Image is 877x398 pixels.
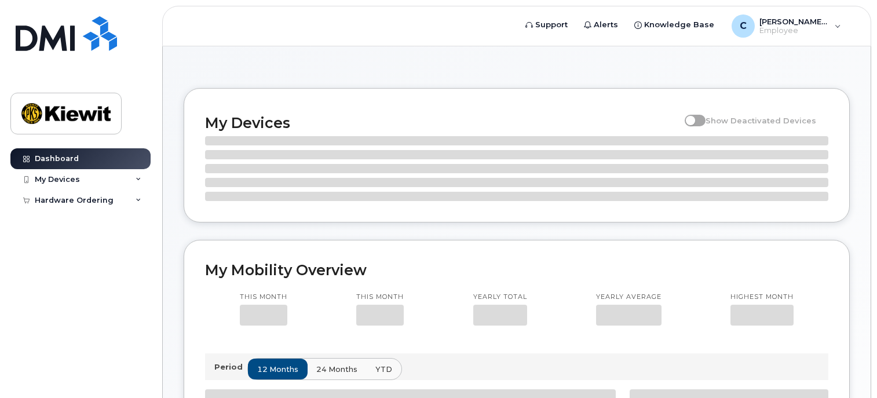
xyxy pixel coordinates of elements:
[240,293,287,302] p: This month
[205,114,679,132] h2: My Devices
[375,364,392,375] span: YTD
[316,364,357,375] span: 24 months
[706,116,816,125] span: Show Deactivated Devices
[205,261,828,279] h2: My Mobility Overview
[473,293,527,302] p: Yearly total
[685,109,694,119] input: Show Deactivated Devices
[730,293,794,302] p: Highest month
[356,293,404,302] p: This month
[596,293,662,302] p: Yearly average
[214,362,247,373] p: Period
